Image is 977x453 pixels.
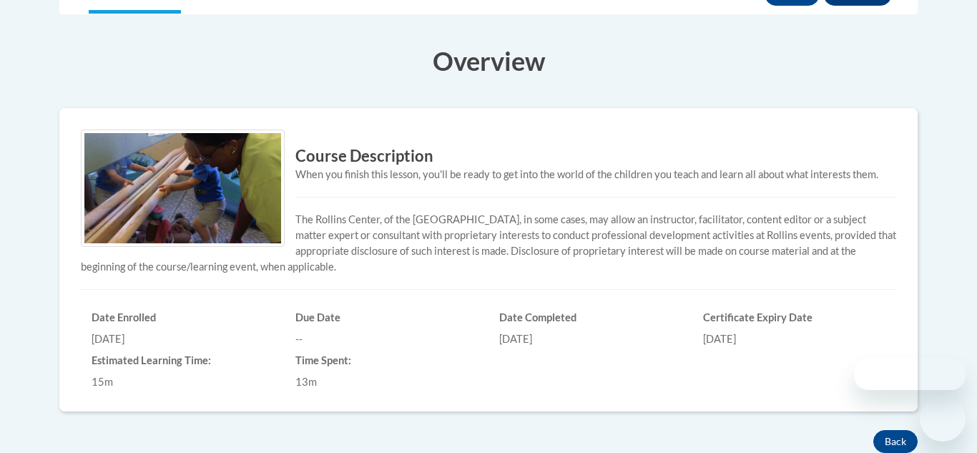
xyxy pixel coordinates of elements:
img: Course logo image [81,130,285,248]
iframe: Message from company [854,359,966,390]
h3: Overview [59,43,918,79]
h3: Course Description [81,145,896,167]
h6: Date Enrolled [92,311,274,324]
iframe: Button to launch messaging window [920,396,966,442]
button: Back [873,430,918,453]
h6: Estimated Learning Time: [92,354,274,367]
h6: Due Date [295,311,478,324]
h6: Certificate Expiry Date [703,311,885,324]
div: [DATE] [499,331,682,347]
div: [DATE] [703,331,885,347]
p: The Rollins Center, of the [GEOGRAPHIC_DATA], in some cases, may allow an instructor, facilitator... [81,212,896,275]
div: -- [295,331,478,347]
div: [DATE] [92,331,274,347]
div: 15m [92,374,274,390]
h6: Time Spent: [295,354,478,367]
h6: Date Completed [499,311,682,324]
div: 13m [295,374,478,390]
div: When you finish this lesson, you'll be ready to get into the world of the children you teach and ... [81,167,896,182]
